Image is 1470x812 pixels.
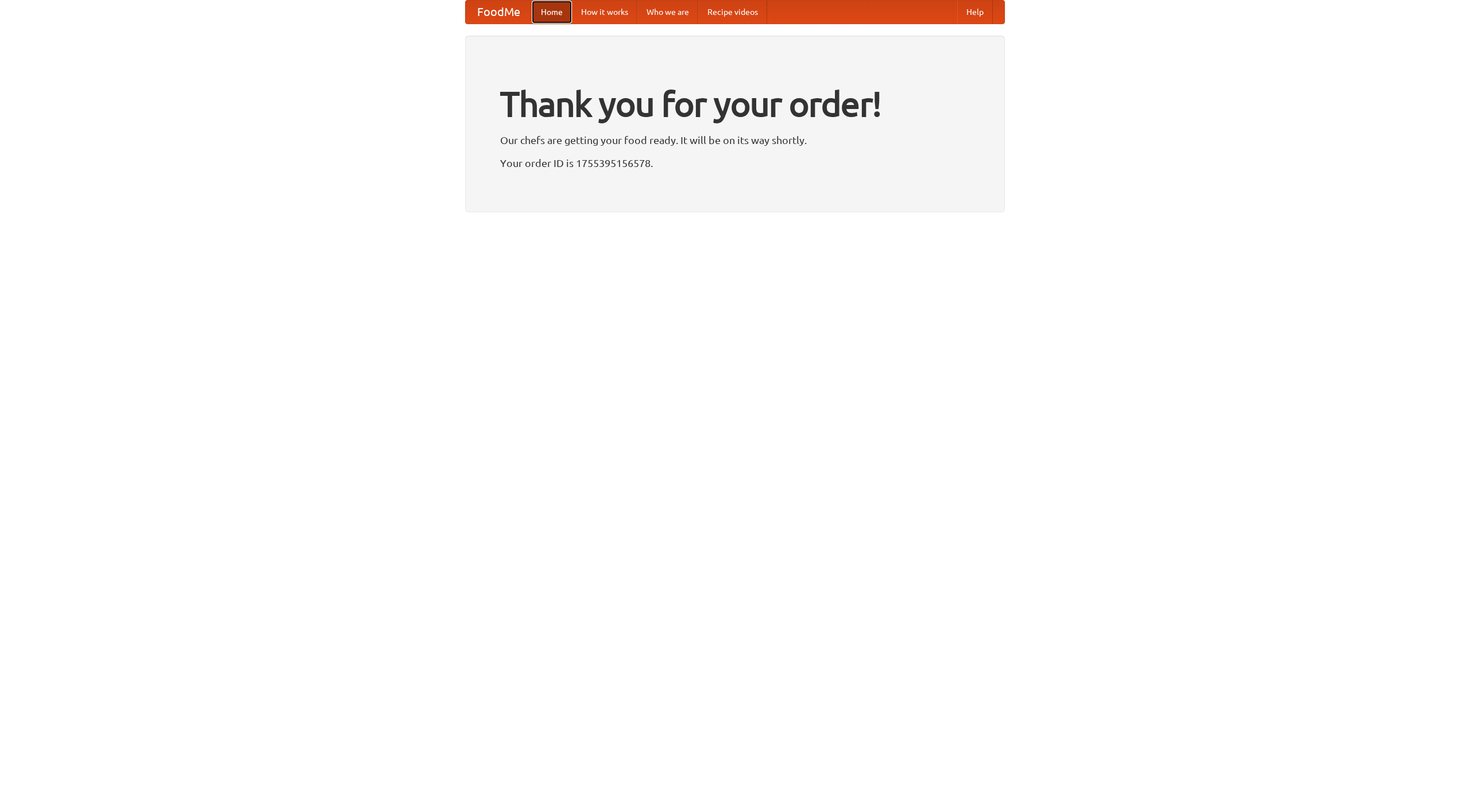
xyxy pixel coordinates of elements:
[572,1,637,24] a: How it works
[957,1,993,24] a: Help
[698,1,767,24] a: Recipe videos
[637,1,698,24] a: Who we are
[500,131,970,149] p: Our chefs are getting your food ready. It will be on its way shortly.
[466,1,532,24] a: FoodMe
[500,76,970,131] h1: Thank you for your order!
[500,154,970,172] p: Your order ID is 1755395156578.
[532,1,572,24] a: Home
